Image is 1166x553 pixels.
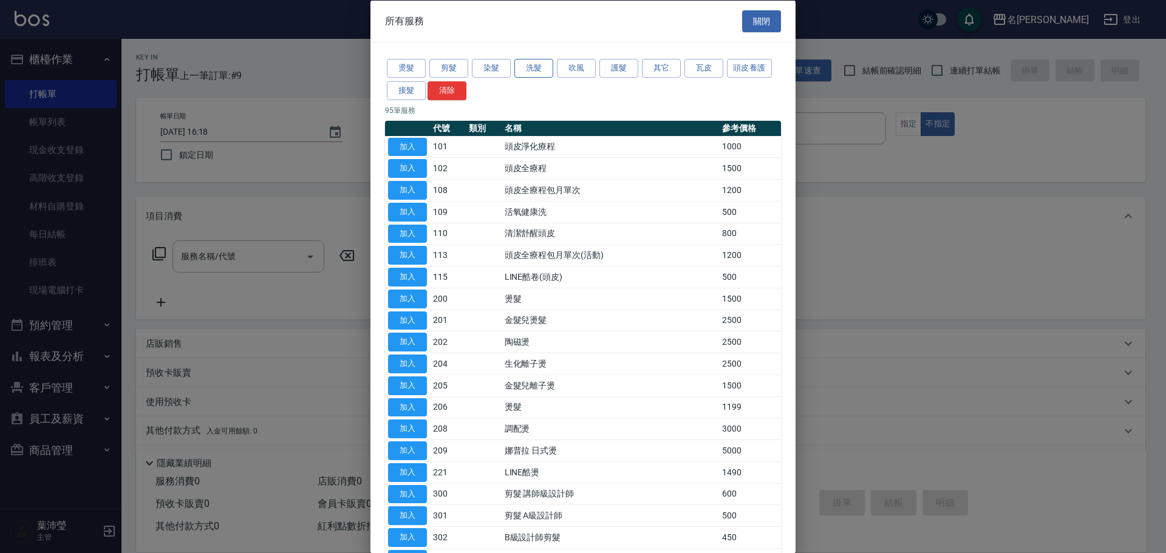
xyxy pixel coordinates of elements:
button: 剪髮 [429,59,468,78]
button: 頭皮養護 [727,59,772,78]
td: 115 [430,266,466,288]
button: 接髮 [387,81,426,100]
button: 加入 [388,159,427,178]
button: 加入 [388,506,427,525]
td: 頭皮全療程 [502,157,719,179]
button: 加入 [388,528,427,547]
td: 209 [430,439,466,461]
th: 代號 [430,120,466,136]
td: B級設計師剪髮 [502,526,719,548]
td: 1500 [719,375,781,396]
td: 燙髮 [502,288,719,310]
td: 1500 [719,157,781,179]
button: 加入 [388,137,427,156]
button: 加入 [388,484,427,503]
button: 瓦皮 [684,59,723,78]
td: 娜普拉 日式燙 [502,439,719,461]
td: 108 [430,179,466,201]
button: 加入 [388,441,427,460]
button: 加入 [388,463,427,481]
button: 關閉 [742,10,781,32]
td: 205 [430,375,466,396]
td: 1000 [719,136,781,158]
button: 加入 [388,419,427,438]
td: 2500 [719,353,781,375]
td: 清潔舒醒頭皮 [502,223,719,245]
td: 600 [719,483,781,505]
td: 302 [430,526,466,548]
td: 200 [430,288,466,310]
td: 109 [430,201,466,223]
td: 陶磁燙 [502,331,719,353]
td: 201 [430,310,466,331]
td: 5000 [719,439,781,461]
td: 221 [430,461,466,483]
button: 加入 [388,333,427,351]
button: 其它 [642,59,681,78]
td: 金髮兒離子燙 [502,375,719,396]
td: 101 [430,136,466,158]
th: 名稱 [502,120,719,136]
th: 參考價格 [719,120,781,136]
td: 110 [430,223,466,245]
button: 加入 [388,376,427,395]
td: 800 [719,223,781,245]
p: 95 筆服務 [385,104,781,115]
td: 208 [430,418,466,439]
button: 加入 [388,268,427,287]
button: 吹風 [557,59,596,78]
td: 102 [430,157,466,179]
button: 加入 [388,202,427,221]
td: 202 [430,331,466,353]
td: LINE酷卷(頭皮) [502,266,719,288]
button: 加入 [388,289,427,308]
td: 活氧健康洗 [502,201,719,223]
button: 加入 [388,311,427,330]
button: 染髮 [472,59,511,78]
span: 所有服務 [385,15,424,27]
td: 金髮兒燙髮 [502,310,719,331]
button: 加入 [388,398,427,416]
button: 燙髮 [387,59,426,78]
th: 類別 [466,120,502,136]
td: 500 [719,266,781,288]
td: 2500 [719,331,781,353]
td: 頭皮全療程包月單次(活動) [502,244,719,266]
td: LINE酷燙 [502,461,719,483]
button: 清除 [428,81,466,100]
td: 2500 [719,310,781,331]
td: 1200 [719,179,781,201]
td: 206 [430,396,466,418]
td: 1199 [719,396,781,418]
td: 450 [719,526,781,548]
td: 301 [430,504,466,526]
button: 加入 [388,181,427,200]
td: 剪髮 A級設計師 [502,504,719,526]
button: 加入 [388,224,427,243]
button: 加入 [388,355,427,373]
td: 1500 [719,288,781,310]
button: 加入 [388,246,427,265]
td: 1490 [719,461,781,483]
td: 300 [430,483,466,505]
td: 調配燙 [502,418,719,439]
td: 剪髮 講師級設計師 [502,483,719,505]
td: 204 [430,353,466,375]
td: 3000 [719,418,781,439]
td: 113 [430,244,466,266]
td: 500 [719,504,781,526]
td: 頭皮淨化療程 [502,136,719,158]
td: 500 [719,201,781,223]
td: 1200 [719,244,781,266]
td: 生化離子燙 [502,353,719,375]
td: 燙髮 [502,396,719,418]
button: 護髮 [599,59,638,78]
button: 洗髮 [514,59,553,78]
td: 頭皮全療程包月單次 [502,179,719,201]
